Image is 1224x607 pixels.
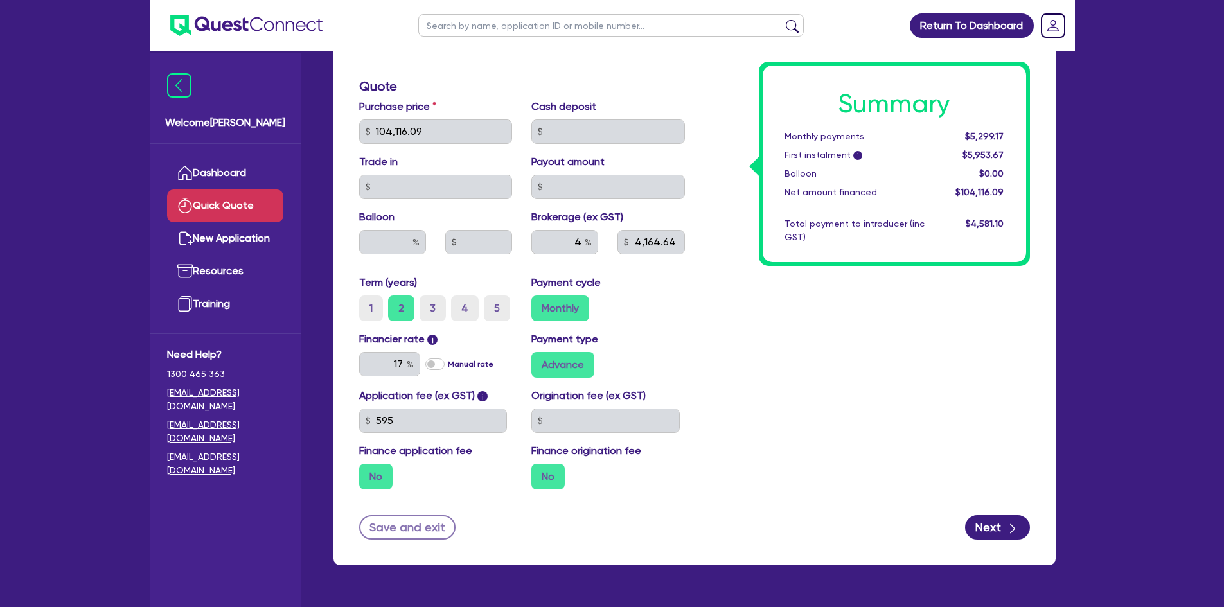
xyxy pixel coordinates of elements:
a: Training [167,288,283,321]
label: Term (years) [359,275,417,290]
label: Finance origination fee [531,443,641,459]
div: Net amount financed [775,186,934,199]
img: quick-quote [177,198,193,213]
label: Manual rate [448,358,493,370]
label: Finance application fee [359,443,472,459]
label: Advance [531,352,594,378]
span: i [427,335,438,345]
span: $0.00 [979,168,1004,179]
label: 5 [484,295,510,321]
label: 3 [420,295,446,321]
div: Balloon [775,167,934,180]
label: Cash deposit [531,99,596,114]
a: [EMAIL_ADDRESS][DOMAIN_NAME] [167,450,283,477]
a: New Application [167,222,283,255]
img: icon-menu-close [167,73,191,98]
label: Trade in [359,154,398,170]
label: Balloon [359,209,395,225]
span: $104,116.09 [955,187,1004,197]
label: Brokerage (ex GST) [531,209,623,225]
a: [EMAIL_ADDRESS][DOMAIN_NAME] [167,386,283,413]
label: Financier rate [359,331,438,347]
label: Payment cycle [531,275,601,290]
label: Application fee (ex GST) [359,388,475,403]
span: Welcome [PERSON_NAME] [165,115,285,130]
a: [EMAIL_ADDRESS][DOMAIN_NAME] [167,418,283,445]
h1: Summary [785,89,1004,119]
label: Payment type [531,331,598,347]
label: 1 [359,295,383,321]
label: Purchase price [359,99,436,114]
label: Payout amount [531,154,605,170]
span: 1300 465 363 [167,367,283,381]
label: 4 [451,295,479,321]
img: training [177,296,193,312]
label: Monthly [531,295,589,321]
label: Origination fee (ex GST) [531,388,646,403]
span: $5,299.17 [965,131,1004,141]
span: Need Help? [167,347,283,362]
label: No [531,464,565,489]
a: Dropdown toggle [1036,9,1070,42]
div: Monthly payments [775,130,934,143]
label: No [359,464,393,489]
div: Total payment to introducer (inc GST) [775,217,934,244]
label: 2 [388,295,414,321]
span: i [853,152,862,161]
div: First instalment [775,148,934,162]
input: Search by name, application ID or mobile number... [418,14,804,37]
a: Dashboard [167,157,283,189]
img: quest-connect-logo-blue [170,15,323,36]
h3: Quote [359,78,685,94]
img: new-application [177,231,193,246]
button: Next [965,515,1030,540]
span: i [477,391,488,401]
a: Return To Dashboard [910,13,1034,38]
span: $5,953.67 [962,150,1004,160]
a: Quick Quote [167,189,283,222]
img: resources [177,263,193,279]
a: Resources [167,255,283,288]
span: $4,581.10 [966,218,1004,229]
button: Save and exit [359,515,456,540]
